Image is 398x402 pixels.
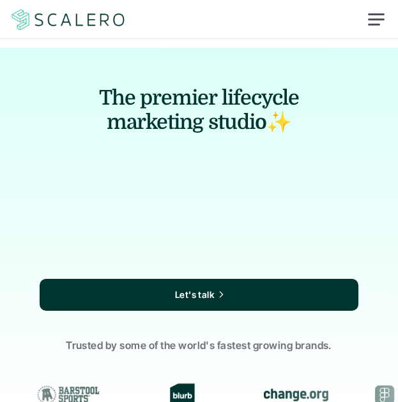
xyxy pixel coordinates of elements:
[175,288,214,301] p: Let's talk
[10,8,127,31] a: Scalero company logotype
[103,142,295,272] p: From strategy to execution, we bring deep expertise in top lifecycle marketing platforms—[DOMAIN_...
[10,8,127,32] img: Scalero company logotype
[40,279,358,311] a: Let's talk
[75,86,324,135] h1: The premier lifecycle marketing studio✨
